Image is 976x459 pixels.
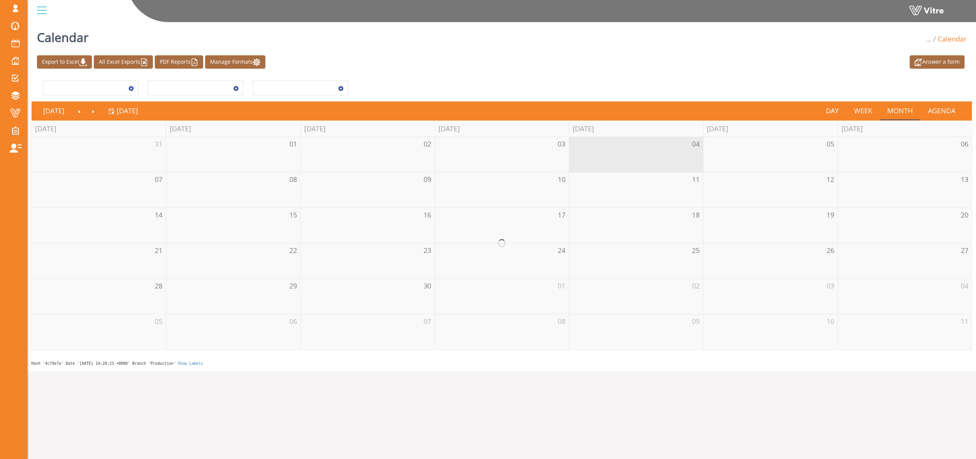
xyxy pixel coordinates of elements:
a: Export to Excel [37,55,92,69]
img: appointment_white2.png [915,58,922,66]
a: [DATE] [108,102,138,119]
a: Answer a form [910,55,965,69]
a: Next [86,102,101,119]
th: [DATE] [166,121,300,137]
span: ... [926,34,931,43]
a: Previous [72,102,87,119]
img: cal_settings.png [253,58,260,66]
span: select [229,81,243,95]
th: [DATE] [838,121,972,137]
th: [DATE] [300,121,435,137]
th: [DATE] [569,121,703,137]
a: Week [846,102,880,119]
img: cal_excel.png [140,58,148,66]
th: [DATE] [703,121,837,137]
span: select [334,81,348,95]
a: All Excel Exports [94,55,153,69]
li: Calendar [931,34,966,44]
span: [DATE] [117,106,138,115]
th: [DATE] [32,121,166,137]
a: Day [818,102,846,119]
a: Month [880,102,921,119]
a: [DATE] [35,102,72,119]
span: select [124,81,138,95]
th: [DATE] [435,121,569,137]
a: Agenda [920,102,963,119]
span: Hash '4c79e7a' Date '[DATE] 14:20:23 +0000' Branch 'Production' [31,361,176,366]
a: Show Labels [178,361,203,366]
img: cal_download.png [79,58,87,66]
a: Manage Formats [205,55,265,69]
h1: Calendar [37,19,88,52]
a: PDF Reports [155,55,203,69]
img: cal_pdf.png [191,58,198,66]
